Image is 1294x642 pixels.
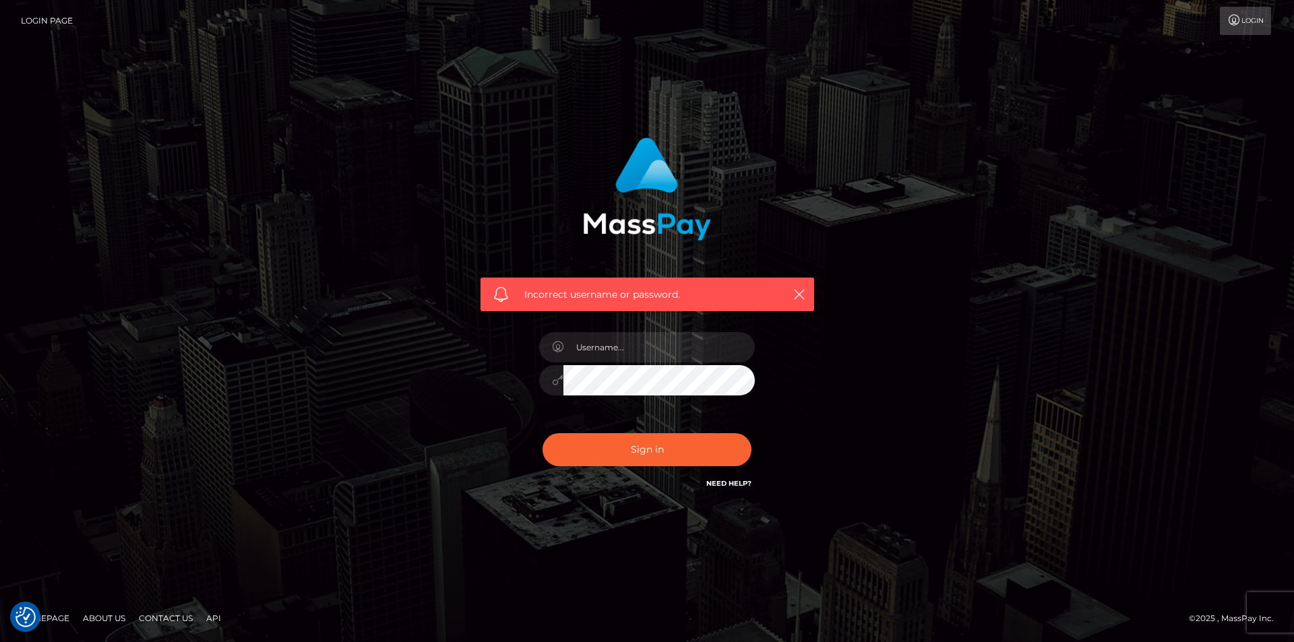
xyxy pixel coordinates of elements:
[16,607,36,627] img: Revisit consent button
[563,332,755,362] input: Username...
[15,608,75,629] a: Homepage
[78,608,131,629] a: About Us
[133,608,198,629] a: Contact Us
[543,433,751,466] button: Sign in
[1220,7,1271,35] a: Login
[16,607,36,627] button: Consent Preferences
[706,479,751,488] a: Need Help?
[201,608,226,629] a: API
[1189,611,1284,626] div: © 2025 , MassPay Inc.
[21,7,73,35] a: Login Page
[583,137,711,240] img: MassPay Login
[524,288,770,302] span: Incorrect username or password.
